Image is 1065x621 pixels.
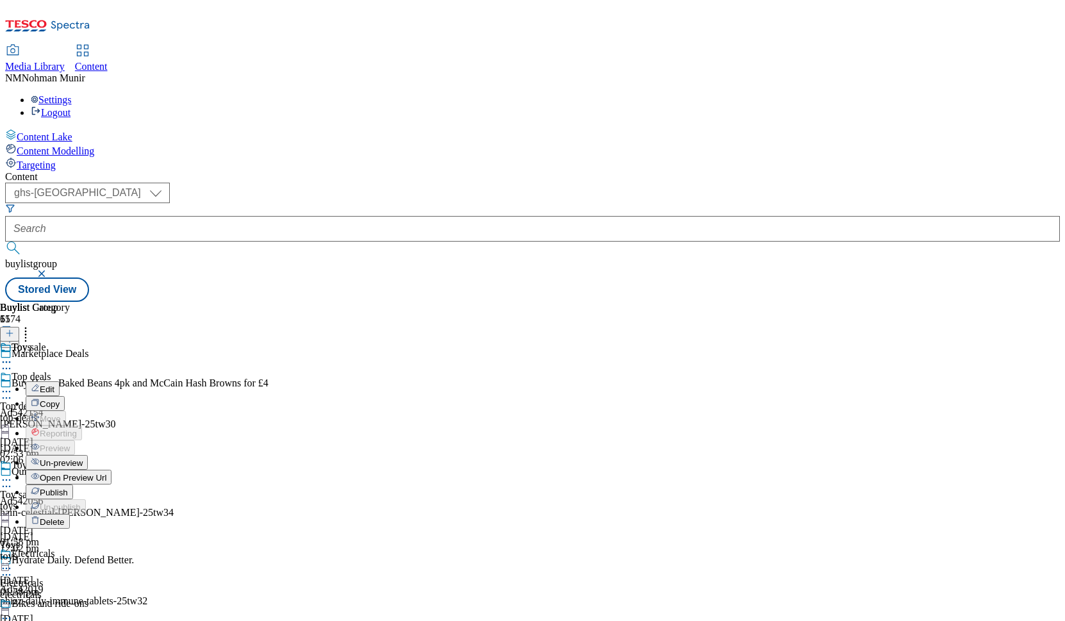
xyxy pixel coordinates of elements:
button: Publish [26,484,73,499]
button: Stored View [5,277,89,302]
a: Targeting [5,157,1060,171]
span: Targeting [17,160,56,170]
div: Buy Heinz Baked Beans 4pk and McCain Hash Browns for £4 [12,377,268,389]
span: Content [75,61,108,72]
a: Content Lake [5,129,1060,143]
a: Content Modelling [5,143,1060,157]
a: Settings [31,94,72,105]
span: NM [5,72,22,83]
button: Copy [26,396,65,411]
button: Reporting [26,426,82,440]
div: Toys [12,342,31,353]
span: Move [40,414,61,424]
button: Un-publish [26,499,86,514]
span: Preview [40,443,70,453]
div: Content [5,171,1060,183]
svg: Search Filters [5,203,15,213]
span: Delete [40,517,65,527]
span: buylistgroup [5,258,57,269]
span: Content Lake [17,131,72,142]
button: Edit [26,381,60,396]
span: Edit [40,385,54,394]
span: Content Modelling [17,145,94,156]
button: Delete [26,514,70,529]
span: Nohman Munir [22,72,85,83]
button: Move [26,411,66,426]
input: Search [5,216,1060,242]
span: Un-publish [40,502,81,512]
span: Publish [40,488,68,497]
button: Preview [26,440,75,455]
span: Reporting [40,429,77,438]
span: Copy [40,399,60,409]
button: Un-preview [26,455,88,470]
span: Media Library [5,61,65,72]
a: Media Library [5,46,65,72]
span: Un-preview [40,458,83,468]
a: Logout [31,107,70,118]
span: Open Preview Url [40,473,106,483]
button: Open Preview Url [26,470,111,484]
a: Content [75,46,108,72]
div: Bikes and ride-ons [12,598,88,609]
